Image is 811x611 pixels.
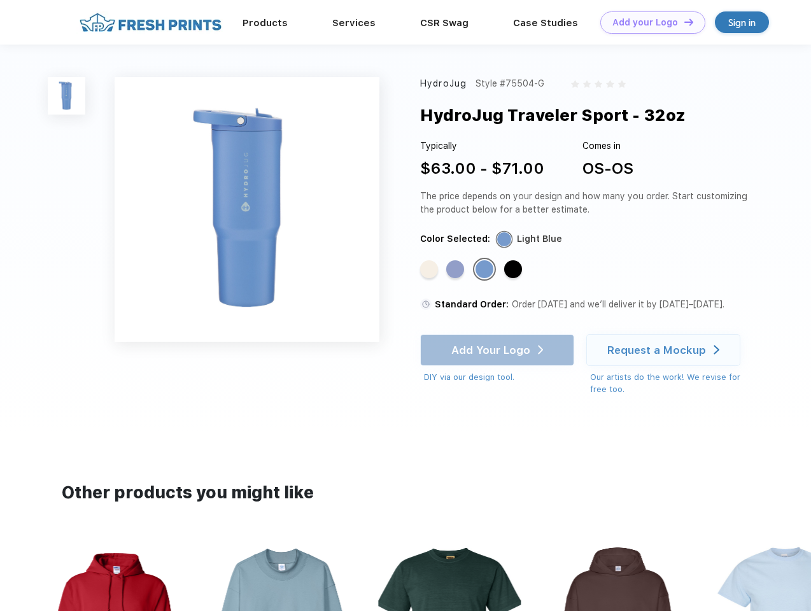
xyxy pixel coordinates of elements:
div: Black [504,260,522,278]
div: DIY via our design tool. [424,371,574,384]
div: Comes in [582,139,633,153]
img: func=resize&h=100 [48,77,85,115]
div: Sign in [728,15,756,30]
img: func=resize&h=640 [115,77,379,342]
span: Order [DATE] and we’ll deliver it by [DATE]–[DATE]. [512,299,724,309]
div: Add your Logo [612,17,678,28]
div: $63.00 - $71.00 [420,157,544,180]
div: Typically [420,139,544,153]
img: white arrow [714,345,719,355]
div: Style #75504-G [476,77,544,90]
img: gray_star.svg [618,80,626,88]
img: gray_star.svg [583,80,591,88]
div: OS-OS [582,157,633,180]
img: gray_star.svg [606,80,614,88]
div: Light Blue [476,260,493,278]
div: Cream [420,260,438,278]
div: Other products you might like [62,481,749,505]
img: fo%20logo%202.webp [76,11,225,34]
a: Sign in [715,11,769,33]
div: Peri [446,260,464,278]
div: HydroJug [420,77,467,90]
div: Request a Mockup [607,344,706,356]
div: Color Selected: [420,232,490,246]
div: Our artists do the work! We revise for free too. [590,371,752,396]
img: gray_star.svg [571,80,579,88]
div: The price depends on your design and how many you order. Start customizing the product below for ... [420,190,752,216]
img: standard order [420,298,432,310]
a: Products [243,17,288,29]
img: gray_star.svg [595,80,602,88]
div: Light Blue [517,232,562,246]
span: Standard Order: [435,299,509,309]
div: HydroJug Traveler Sport - 32oz [420,103,686,127]
img: DT [684,18,693,25]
